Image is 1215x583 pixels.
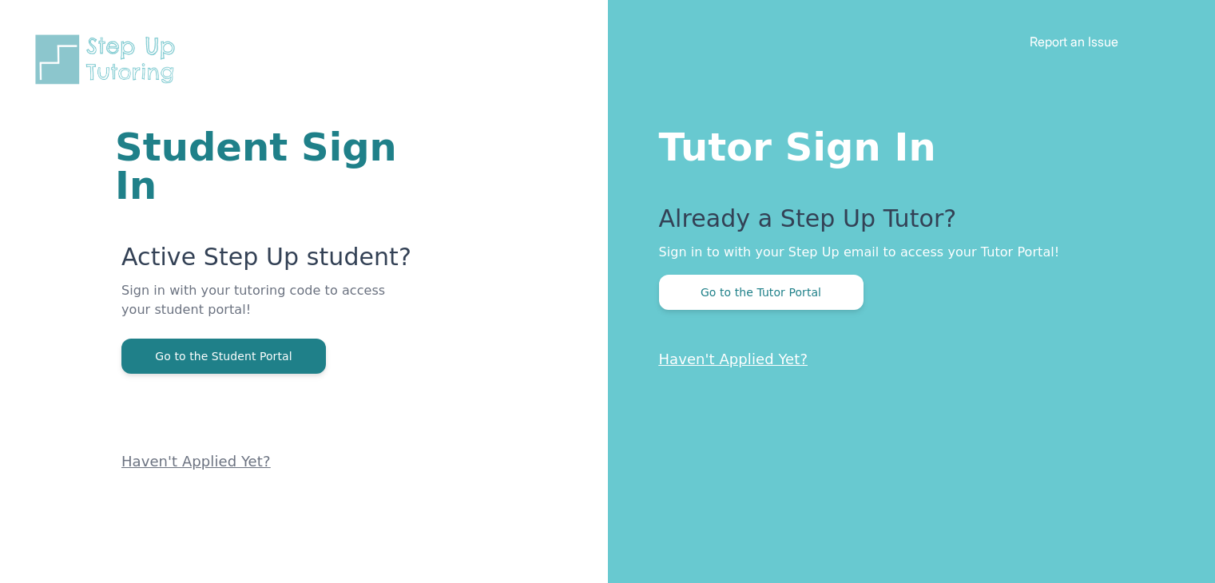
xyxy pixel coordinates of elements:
p: Sign in with your tutoring code to access your student portal! [121,281,416,339]
h1: Student Sign In [115,128,416,204]
button: Go to the Tutor Portal [659,275,864,310]
p: Sign in to with your Step Up email to access your Tutor Portal! [659,243,1152,262]
button: Go to the Student Portal [121,339,326,374]
a: Haven't Applied Yet? [659,351,808,367]
p: Active Step Up student? [121,243,416,281]
h1: Tutor Sign In [659,121,1152,166]
a: Go to the Student Portal [121,348,326,363]
a: Go to the Tutor Portal [659,284,864,299]
p: Already a Step Up Tutor? [659,204,1152,243]
a: Haven't Applied Yet? [121,453,271,470]
a: Report an Issue [1030,34,1118,50]
img: Step Up Tutoring horizontal logo [32,32,185,87]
